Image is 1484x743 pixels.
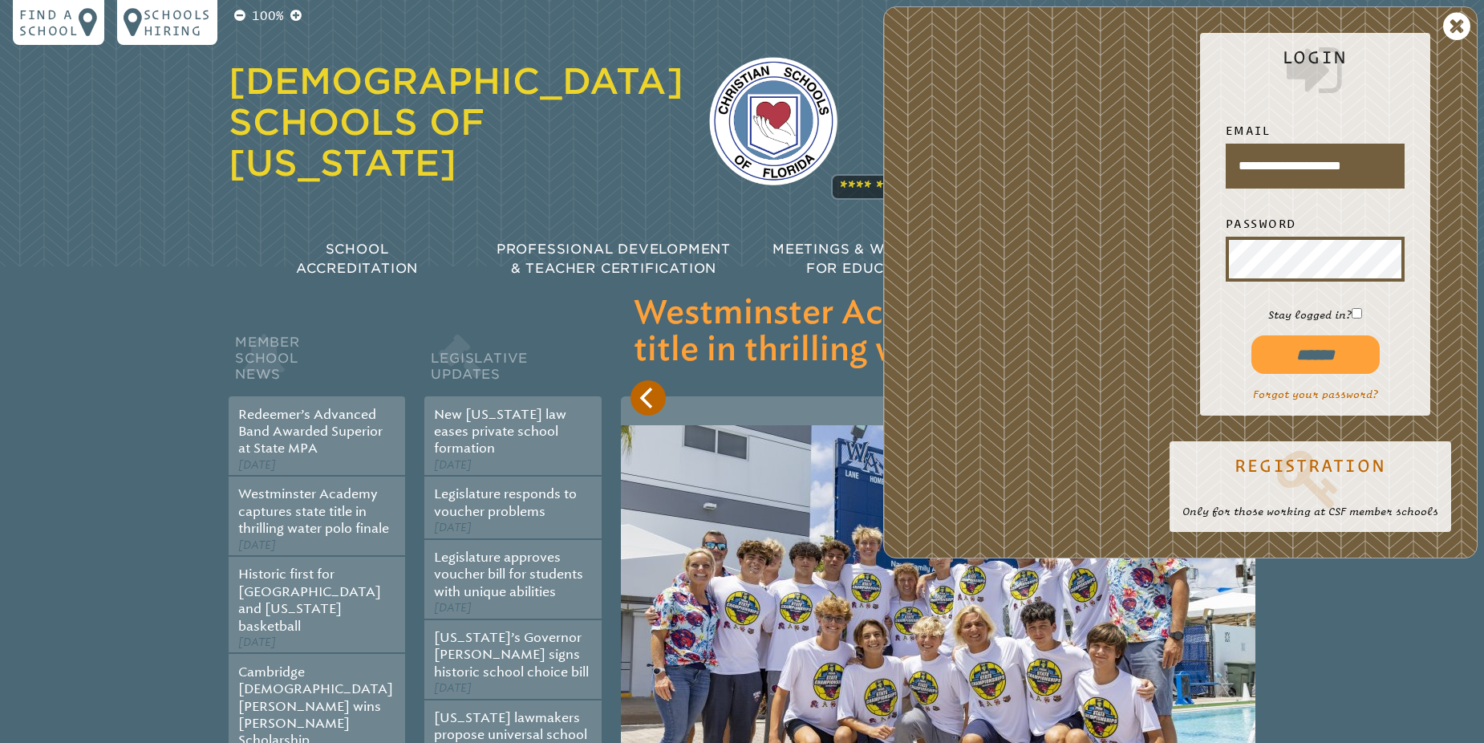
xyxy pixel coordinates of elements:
label: Email [1226,121,1405,140]
label: Password [1226,214,1405,233]
a: Redeemer’s Advanced Band Awarded Superior at State MPA [238,407,383,457]
button: Previous [630,380,666,416]
h2: Legislative Updates [424,331,601,396]
p: Only for those working at CSF member schools [1182,504,1438,519]
p: Find a school [19,6,79,39]
a: Forgot your password? [1253,388,1378,400]
span: [DATE] [434,681,472,695]
a: Westminster Academy captures state title in thrilling water polo finale [238,486,389,536]
span: [DATE] [434,521,472,534]
p: 100% [249,6,287,26]
h2: Login [1213,47,1417,102]
a: Registration [1182,446,1438,510]
span: [DATE] [434,458,472,472]
a: [DEMOGRAPHIC_DATA] Schools of [US_STATE] [229,60,683,184]
span: [DATE] [238,538,276,552]
span: [DATE] [434,601,472,615]
p: The agency that [US_STATE]’s [DEMOGRAPHIC_DATA] schools rely on for best practices in accreditati... [863,67,1255,196]
a: Legislature approves voucher bill for students with unique abilities [434,550,583,599]
span: Meetings & Workshops for Educators [772,242,968,276]
a: New [US_STATE] law eases private school formation [434,407,566,457]
a: Historic first for [GEOGRAPHIC_DATA] and [US_STATE] basketball [238,566,381,633]
p: Stay logged in? [1213,307,1417,323]
a: Legislature responds to voucher problems [434,486,577,518]
h3: Westminster Academy captures state title in thrilling water polo finale [634,295,1243,369]
h2: Member School News [229,331,405,396]
img: csf-logo-web-colors.png [709,57,837,185]
p: Schools Hiring [144,6,211,39]
span: [DATE] [238,635,276,649]
span: Professional Development & Teacher Certification [497,242,731,276]
span: [DATE] [238,458,276,472]
span: School Accreditation [296,242,418,276]
a: [US_STATE]’s Governor [PERSON_NAME] signs historic school choice bill [434,630,589,680]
